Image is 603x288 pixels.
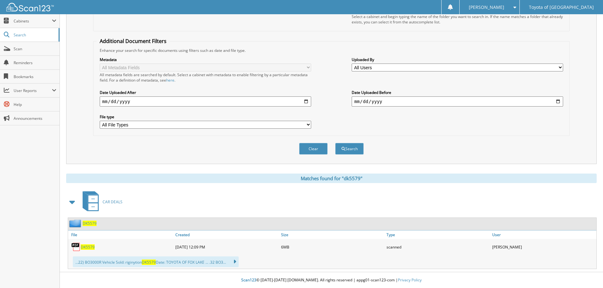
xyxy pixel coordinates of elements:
div: [PERSON_NAME] [491,241,596,253]
span: DK5579 [142,260,156,265]
label: Uploaded By [352,57,563,62]
div: All metadata fields are searched by default. Select a cabinet with metadata to enable filtering b... [100,72,311,83]
a: Type [385,230,491,239]
span: Search [14,32,55,38]
button: Clear [299,143,328,155]
a: User [491,230,596,239]
span: Announcements [14,116,56,121]
input: start [100,96,311,107]
label: Date Uploaded Before [352,90,563,95]
a: Privacy Policy [398,277,422,283]
span: CAR DEALS [103,199,122,205]
div: ...22) BO3000R Vehicle Sold: riginytion Date: TOYOTA OF FOX LAKE ... .32 BO3... [73,256,239,267]
span: Help [14,102,56,107]
iframe: Chat Widget [571,258,603,288]
div: © [DATE]-[DATE] [DOMAIN_NAME]. All rights reserved | appg01-scan123-com | [60,273,603,288]
img: folder2.png [69,219,83,227]
legend: Additional Document Filters [97,38,170,45]
span: Cabinets [14,18,52,24]
img: PDF.png [71,242,81,252]
div: Select a cabinet and begin typing the name of the folder you want to search in. If the name match... [352,14,563,25]
label: Date Uploaded After [100,90,311,95]
div: 6MB [280,241,385,253]
input: end [352,96,563,107]
button: Search [335,143,364,155]
div: [DATE] 12:09 PM [174,241,280,253]
label: Metadata [100,57,311,62]
span: Scan123 [241,277,256,283]
span: Toyota of [GEOGRAPHIC_DATA] [529,5,594,9]
div: Enhance your search for specific documents using filters such as date and file type. [97,48,566,53]
span: Scan [14,46,56,52]
a: CAR DEALS [79,189,122,214]
span: Reminders [14,60,56,65]
a: here [166,77,174,83]
a: Created [174,230,280,239]
span: [PERSON_NAME] [469,5,504,9]
div: Matches found for "dk5579" [66,174,597,183]
div: scanned [385,241,491,253]
img: scan123-logo-white.svg [6,3,54,11]
span: Bookmarks [14,74,56,79]
a: DK5579 [81,244,95,250]
a: Size [280,230,385,239]
a: File [68,230,174,239]
label: File type [100,114,311,119]
span: User Reports [14,88,52,93]
a: DK5579 [83,221,97,226]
